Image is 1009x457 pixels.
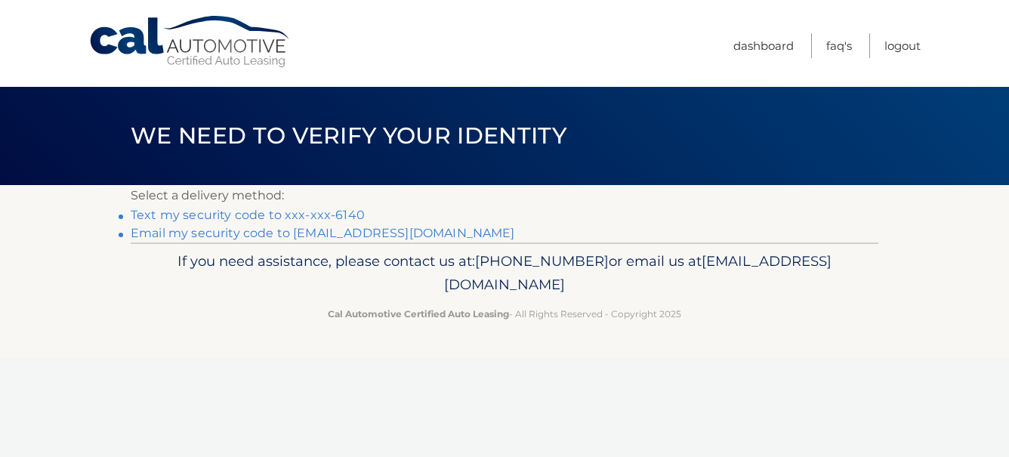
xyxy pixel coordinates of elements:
a: Logout [884,33,921,58]
a: Dashboard [733,33,794,58]
strong: Cal Automotive Certified Auto Leasing [328,308,509,320]
a: Text my security code to xxx-xxx-6140 [131,208,365,222]
a: Cal Automotive [88,15,292,69]
a: FAQ's [826,33,852,58]
span: [PHONE_NUMBER] [475,252,609,270]
a: Email my security code to [EMAIL_ADDRESS][DOMAIN_NAME] [131,226,515,240]
p: If you need assistance, please contact us at: or email us at [140,249,869,298]
p: Select a delivery method: [131,185,878,206]
span: We need to verify your identity [131,122,566,150]
p: - All Rights Reserved - Copyright 2025 [140,306,869,322]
